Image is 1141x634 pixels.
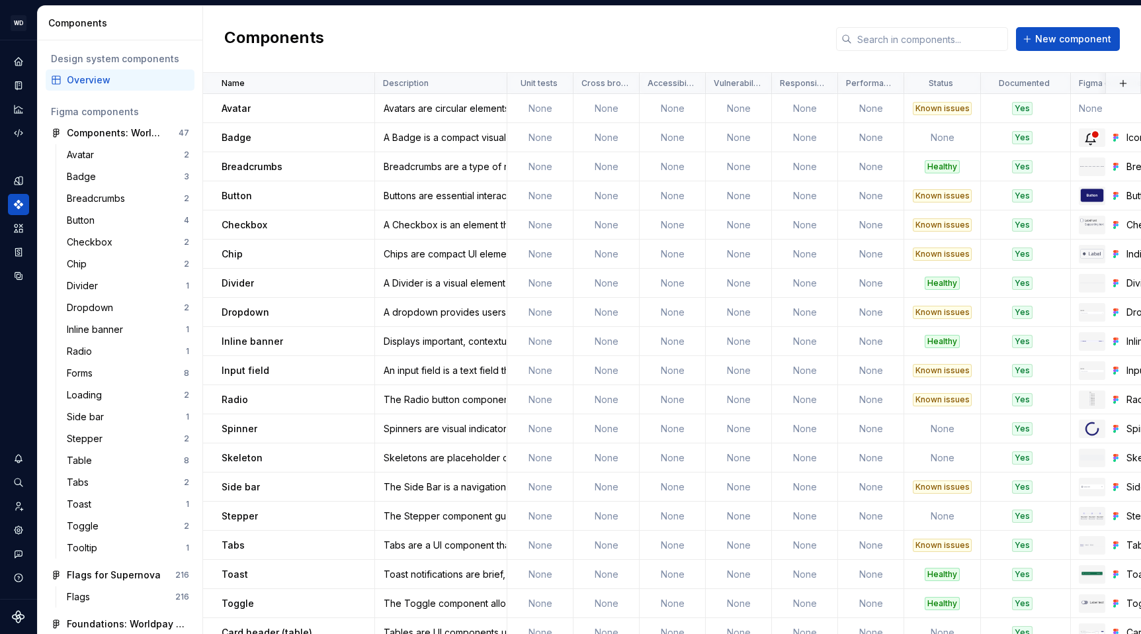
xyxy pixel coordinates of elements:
a: Assets [8,218,29,239]
img: Toast [1080,571,1104,578]
p: Vulnerability [714,78,761,89]
div: The Radio button component allows users to select a single option from a set of mutually exclusiv... [376,393,506,406]
div: Components [48,17,197,30]
td: None [706,94,772,123]
td: None [706,181,772,210]
p: Input field [222,364,269,377]
td: None [640,269,706,298]
div: Known issues [913,480,972,494]
a: Settings [8,520,29,541]
div: 216 [175,592,189,602]
span: New component [1035,32,1111,46]
a: Breadcrumbs2 [62,188,194,209]
td: None [507,327,573,356]
div: Known issues [913,102,972,115]
td: None [573,94,640,123]
div: Yes [1012,451,1033,465]
div: WD [11,15,26,31]
td: None [838,443,904,473]
td: None [640,356,706,385]
a: Tooltip1 [62,537,194,559]
div: 47 [179,128,189,138]
div: Figma components [51,105,189,118]
td: None [904,123,981,152]
p: Breadcrumbs [222,160,282,173]
p: Spinner [222,422,257,435]
td: None [507,385,573,414]
div: Spinners are visual indicators used to show that a process is ongoing, such as loading or data fe... [376,422,506,435]
div: Healthy [925,335,960,348]
td: None [838,210,904,240]
td: None [507,240,573,269]
td: None [772,327,838,356]
div: 3 [184,171,189,182]
p: Skeleton [222,451,263,465]
td: None [640,94,706,123]
td: None [838,531,904,560]
a: Invite team [8,496,29,517]
div: Yes [1012,160,1033,173]
div: 2 [184,433,189,444]
div: A Badge is a compact visual indicator used to highlight status, count, or metadata. It draws atte... [376,131,506,144]
td: None [838,356,904,385]
td: None [573,240,640,269]
a: Home [8,51,29,72]
div: 216 [175,570,189,580]
td: None [507,414,573,443]
div: Known issues [913,393,972,406]
td: None [706,298,772,327]
a: Radio1 [62,341,194,362]
div: 1 [186,281,189,291]
td: None [838,181,904,210]
td: None [772,443,838,473]
a: Storybook stories [8,242,29,263]
div: Yes [1012,248,1033,261]
a: Flags for Supernova216 [46,565,194,586]
div: Healthy [925,277,960,290]
td: None [838,240,904,269]
div: 2 [184,390,189,400]
td: None [904,414,981,443]
p: Documented [999,78,1050,89]
td: None [838,94,904,123]
td: None [573,502,640,531]
p: Divider [222,277,254,290]
img: Button [1080,189,1104,203]
td: None [573,385,640,414]
td: None [640,560,706,589]
td: None [838,327,904,356]
div: Known issues [913,539,972,552]
div: Forms [67,367,98,380]
div: Healthy [925,160,960,173]
p: Cross browser [581,78,628,89]
div: Displays important, contextual messages within the page layout, directly related to the surroundi... [376,335,506,348]
td: None [772,152,838,181]
td: None [640,123,706,152]
button: Search ⌘K [8,472,29,493]
img: Tabs [1080,543,1104,546]
div: Foundations: Worldpay Design System [67,617,189,631]
a: Toggle2 [62,516,194,537]
p: Description [383,78,429,89]
td: None [772,356,838,385]
div: Chip [67,257,92,271]
td: None [706,443,772,473]
div: 8 [184,455,189,466]
svg: Supernova Logo [12,610,25,623]
td: None [507,531,573,560]
p: Chip [222,248,243,261]
td: None [772,502,838,531]
div: Toggle [67,520,104,533]
td: None [838,473,904,502]
td: None [640,531,706,560]
a: Chip2 [62,253,194,275]
a: Avatar2 [62,144,194,165]
td: None [706,414,772,443]
td: None [904,443,981,473]
div: Components [8,194,29,215]
div: Code automation [8,122,29,144]
td: None [706,473,772,502]
img: Toggle [1080,600,1104,607]
div: Divider [67,279,103,293]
